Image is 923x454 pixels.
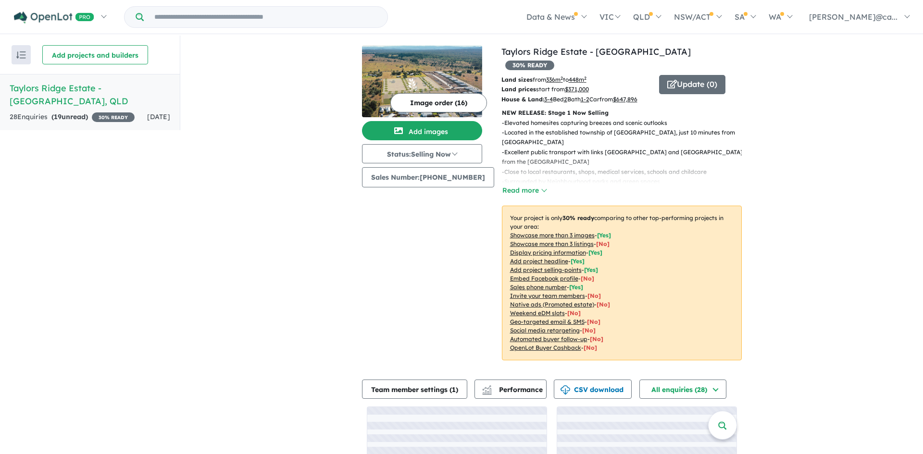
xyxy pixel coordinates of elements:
p: - Located in the established township of [GEOGRAPHIC_DATA], just 10 minutes from [GEOGRAPHIC_DATA] [502,128,749,147]
button: Add projects and builders [42,45,148,64]
u: Social media retargeting [510,327,580,334]
u: Native ads (Promoted estate) [510,301,594,308]
span: [No] [567,309,581,317]
p: - Surrounded by Neighbourhood parks and green spaces [502,177,749,186]
a: Taylors Ridge Estate - [GEOGRAPHIC_DATA] [501,46,691,57]
span: [PERSON_NAME]@ca... [809,12,898,22]
div: 28 Enquir ies [10,111,135,123]
span: [ Yes ] [569,283,583,291]
u: Invite your team members [510,292,585,299]
p: - Elevated homesites capturing breezes and scenic outlooks [502,118,749,128]
strong: ( unread) [51,112,88,121]
u: $ 647,896 [613,96,637,103]
sup: 2 [584,75,586,81]
u: 1-2 [581,96,589,103]
u: Weekend eDM slots [510,309,565,317]
span: [ No ] [596,240,610,247]
u: Geo-targeted email & SMS [510,318,585,325]
button: Team member settings (1) [362,380,467,399]
u: $ 371,000 [565,86,589,93]
u: Showcase more than 3 listings [510,240,594,247]
img: Taylors Ridge Estate - Walloon [362,45,482,117]
span: [ No ] [581,275,594,282]
span: 1 [452,385,456,394]
button: Add images [362,121,482,140]
span: [DATE] [147,112,170,121]
p: from [501,75,652,85]
b: 30 % ready [562,214,594,221]
img: Openlot PRO Logo White [14,12,94,24]
u: 3-4 [544,96,553,103]
img: download icon [561,385,570,395]
u: Add project selling-points [510,266,582,273]
u: Automated buyer follow-up [510,335,587,343]
span: 19 [54,112,62,121]
span: [ Yes ] [588,249,602,256]
button: Sales Number:[PHONE_NUMBER] [362,167,494,187]
p: start from [501,85,652,94]
img: bar-chart.svg [482,388,492,394]
button: Image order (16) [390,93,487,112]
u: Add project headline [510,258,568,265]
span: [No] [584,344,597,351]
b: House & Land: [501,96,544,103]
span: [No] [590,335,603,343]
span: 30 % READY [505,61,554,70]
b: Land prices [501,86,536,93]
span: [ Yes ] [584,266,598,273]
img: sort.svg [16,51,26,59]
span: [ Yes ] [571,258,585,265]
u: 448 m [569,76,586,83]
p: Bed Bath Car from [501,95,652,104]
span: to [563,76,586,83]
p: - Close to local restaurants, shops, medical services, schools and childcare [502,167,749,177]
button: Read more [502,185,547,196]
button: All enquiries (28) [639,380,726,399]
u: 2 [564,96,567,103]
p: NEW RELEASE: Stage 1 Now Selling [502,108,742,118]
u: 336 m [546,76,563,83]
button: Status:Selling Now [362,144,482,163]
u: Display pricing information [510,249,586,256]
span: [ Yes ] [597,232,611,239]
button: CSV download [554,380,632,399]
u: OpenLot Buyer Cashback [510,344,581,351]
button: Performance [474,380,547,399]
span: 30 % READY [92,112,135,122]
p: - Excellent public transport with links [GEOGRAPHIC_DATA] and [GEOGRAPHIC_DATA] from the [GEOGRAP... [502,147,749,167]
img: line-chart.svg [482,385,491,391]
button: Update (0) [659,75,725,94]
span: [No] [587,318,600,325]
input: Try estate name, suburb, builder or developer [146,7,386,27]
u: Sales phone number [510,283,567,291]
h5: Taylors Ridge Estate - [GEOGRAPHIC_DATA] , QLD [10,82,170,108]
span: [No] [597,301,610,308]
span: [No] [582,327,596,334]
u: Embed Facebook profile [510,275,578,282]
b: Land sizes [501,76,533,83]
sup: 2 [561,75,563,81]
span: [ No ] [587,292,601,299]
p: Your project is only comparing to other top-performing projects in your area: - - - - - - - - - -... [502,206,742,360]
u: Showcase more than 3 images [510,232,595,239]
span: Performance [484,385,543,394]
